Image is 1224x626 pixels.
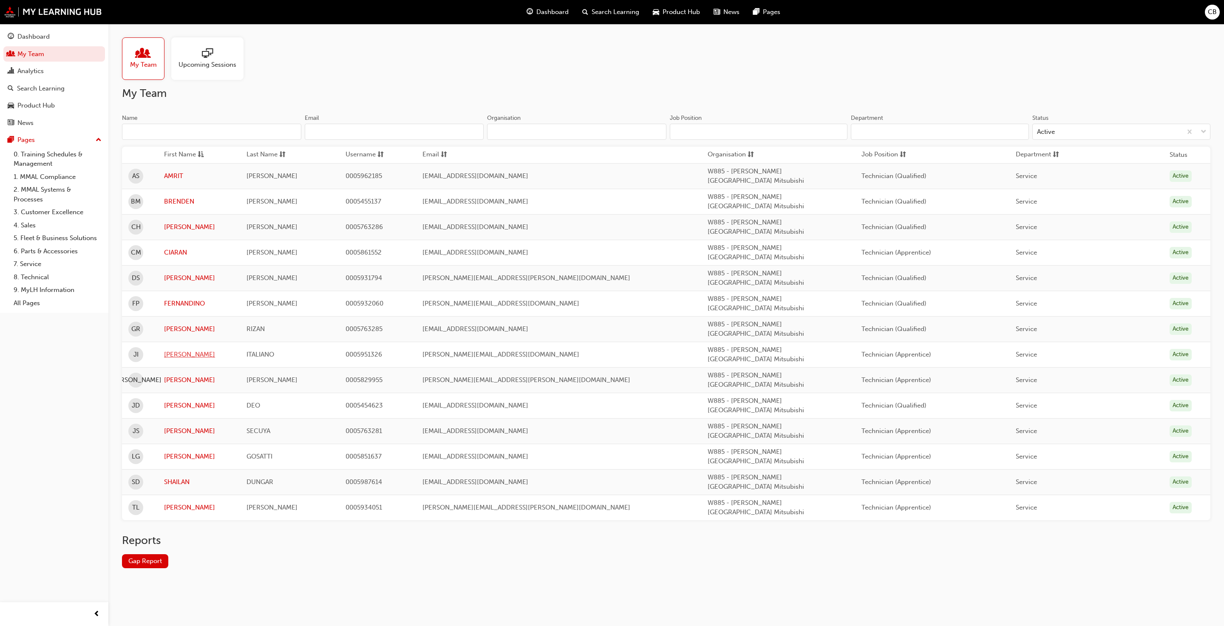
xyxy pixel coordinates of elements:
span: [PERSON_NAME] [246,300,297,307]
div: Active [1170,349,1192,360]
a: 8. Technical [10,271,105,284]
img: mmal [4,6,102,17]
span: pages-icon [753,7,759,17]
button: First Nameasc-icon [164,150,211,160]
span: Organisation [708,150,746,160]
a: News [3,115,105,131]
div: Product Hub [17,101,55,110]
button: Usernamesorting-icon [346,150,392,160]
span: Service [1016,478,1037,486]
span: sorting-icon [900,150,906,160]
span: 0005454623 [346,402,383,409]
span: Technician (Qualified) [861,274,926,282]
a: Analytics [3,63,105,79]
span: 0005829955 [346,376,382,384]
a: 5. Fleet & Business Solutions [10,232,105,245]
span: news-icon [8,119,14,127]
div: Pages [17,135,35,145]
a: Product Hub [3,98,105,113]
span: FP [132,299,139,309]
span: CB [1208,7,1217,17]
div: Analytics [17,66,44,76]
span: [EMAIL_ADDRESS][DOMAIN_NAME] [422,325,528,333]
span: sorting-icon [1053,150,1059,160]
span: DEO [246,402,260,409]
span: car-icon [8,102,14,110]
span: Technician (Qualified) [861,325,926,333]
span: car-icon [653,7,659,17]
span: JS [133,426,139,436]
div: Email [305,114,319,122]
span: Product Hub [663,7,700,17]
span: Service [1016,376,1037,384]
a: 1. MMAL Compliance [10,170,105,184]
h2: Reports [122,534,1210,547]
div: Active [1170,170,1192,182]
div: Organisation [487,114,521,122]
span: DS [132,273,140,283]
a: guage-iconDashboard [520,3,575,21]
span: Service [1016,274,1037,282]
h2: My Team [122,87,1210,100]
a: 7. Service [10,258,105,271]
span: [EMAIL_ADDRESS][DOMAIN_NAME] [422,478,528,486]
span: Service [1016,504,1037,511]
div: Active [1170,196,1192,207]
span: news-icon [714,7,720,17]
span: BM [131,197,141,207]
span: people-icon [8,51,14,58]
span: asc-icon [198,150,204,160]
span: W885 - [PERSON_NAME][GEOGRAPHIC_DATA] Mitsubishi [708,244,804,261]
span: Service [1016,249,1037,256]
div: Active [1170,323,1192,335]
span: W885 - [PERSON_NAME][GEOGRAPHIC_DATA] Mitsubishi [708,448,804,465]
div: Job Position [670,114,702,122]
span: [EMAIL_ADDRESS][DOMAIN_NAME] [422,198,528,205]
span: Service [1016,453,1037,460]
span: search-icon [8,85,14,93]
span: 0005951326 [346,351,382,358]
span: [EMAIL_ADDRESS][DOMAIN_NAME] [422,453,528,460]
a: AMRIT [164,171,234,181]
span: W885 - [PERSON_NAME][GEOGRAPHIC_DATA] Mitsubishi [708,320,804,338]
span: Upcoming Sessions [178,60,236,70]
span: guage-icon [8,33,14,41]
span: SD [132,477,140,487]
div: Active [1170,400,1192,411]
span: Technician (Apprentice) [861,351,931,358]
span: Service [1016,300,1037,307]
a: My Team [122,37,171,80]
button: Job Positionsorting-icon [861,150,908,160]
button: CB [1205,5,1220,20]
a: [PERSON_NAME] [164,324,234,334]
span: 0005962185 [346,172,382,180]
span: search-icon [582,7,588,17]
a: Gap Report [122,554,168,568]
span: Technician (Apprentice) [861,376,931,384]
span: [PERSON_NAME] [246,198,297,205]
a: news-iconNews [707,3,746,21]
span: JI [133,350,139,360]
span: SECUYA [246,427,270,435]
span: W885 - [PERSON_NAME][GEOGRAPHIC_DATA] Mitsubishi [708,295,804,312]
a: [PERSON_NAME] [164,452,234,462]
span: down-icon [1201,127,1207,138]
span: [PERSON_NAME] [246,274,297,282]
div: Active [1170,247,1192,258]
span: Department [1016,150,1051,160]
span: [PERSON_NAME] [246,249,297,256]
span: 0005987614 [346,478,382,486]
span: sorting-icon [441,150,447,160]
span: [PERSON_NAME] [246,504,297,511]
a: [PERSON_NAME] [164,273,234,283]
div: Active [1170,476,1192,488]
div: News [17,118,34,128]
span: W885 - [PERSON_NAME][GEOGRAPHIC_DATA] Mitsubishi [708,473,804,491]
div: Status [1032,114,1048,122]
a: search-iconSearch Learning [575,3,646,21]
span: Username [346,150,376,160]
div: Dashboard [17,32,50,42]
span: Technician (Apprentice) [861,453,931,460]
span: Email [422,150,439,160]
span: W885 - [PERSON_NAME][GEOGRAPHIC_DATA] Mitsubishi [708,371,804,389]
